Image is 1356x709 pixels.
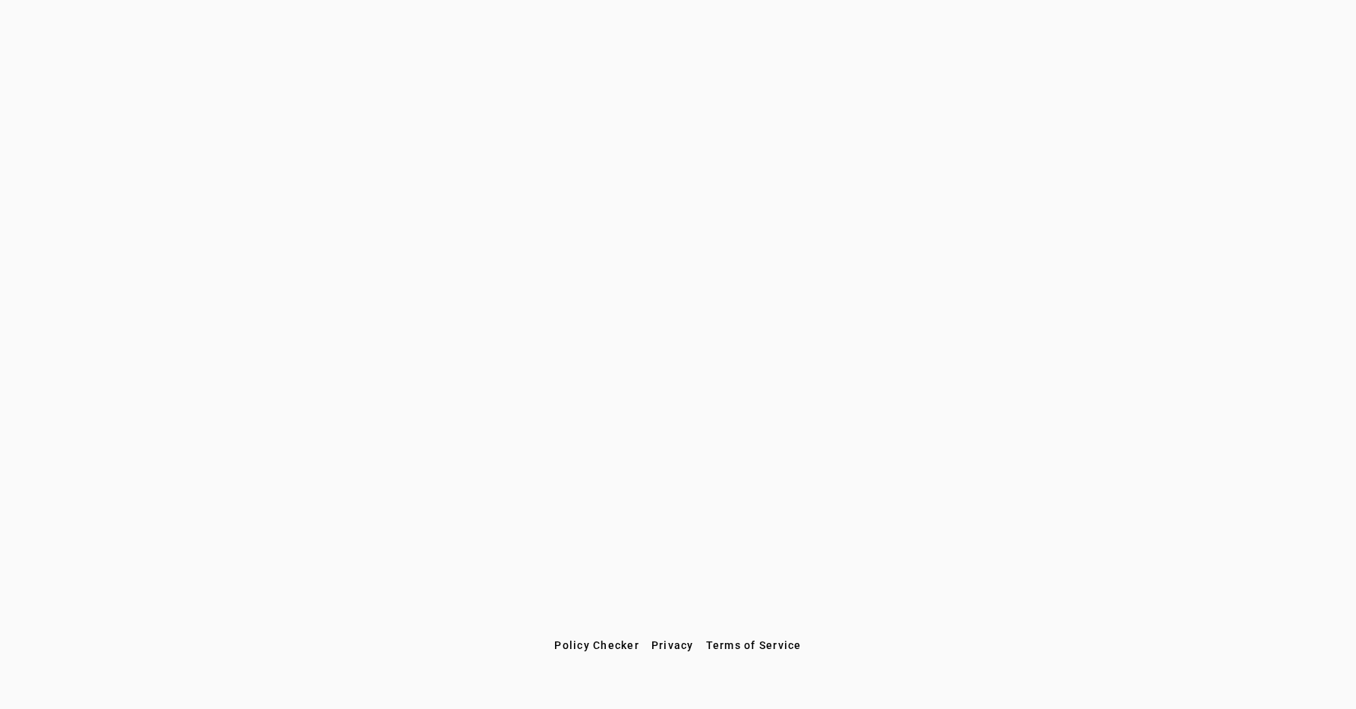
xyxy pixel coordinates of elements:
span: Policy Checker [554,639,639,651]
span: Privacy [651,639,694,651]
button: Terms of Service [700,632,808,659]
span: Terms of Service [706,639,802,651]
button: Privacy [645,632,700,659]
button: Policy Checker [548,632,645,659]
